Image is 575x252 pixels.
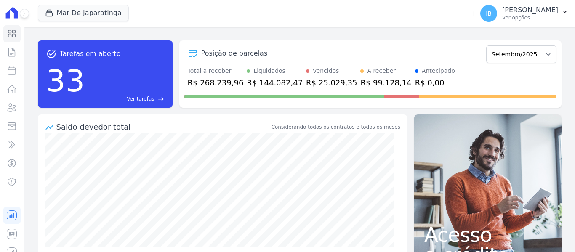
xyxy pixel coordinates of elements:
[502,6,558,14] p: [PERSON_NAME]
[253,66,285,75] div: Liquidados
[188,77,244,88] div: R$ 268.239,96
[158,96,164,102] span: east
[474,2,575,25] button: IB [PERSON_NAME] Ver opções
[313,66,339,75] div: Vencidos
[201,48,268,58] div: Posição de parcelas
[38,5,129,21] button: Mar De Japaratinga
[56,121,270,133] div: Saldo devedor total
[188,66,244,75] div: Total a receber
[127,95,154,103] span: Ver tarefas
[247,77,303,88] div: R$ 144.082,47
[88,95,164,103] a: Ver tarefas east
[424,225,551,245] span: Acesso
[422,66,455,75] div: Antecipado
[502,14,558,21] p: Ver opções
[306,77,357,88] div: R$ 25.029,35
[415,77,455,88] div: R$ 0,00
[46,49,56,59] span: task_alt
[367,66,396,75] div: A receber
[360,77,411,88] div: R$ 99.128,14
[272,123,400,131] div: Considerando todos os contratos e todos os meses
[60,49,121,59] span: Tarefas em aberto
[46,59,85,103] div: 33
[486,11,492,16] span: IB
